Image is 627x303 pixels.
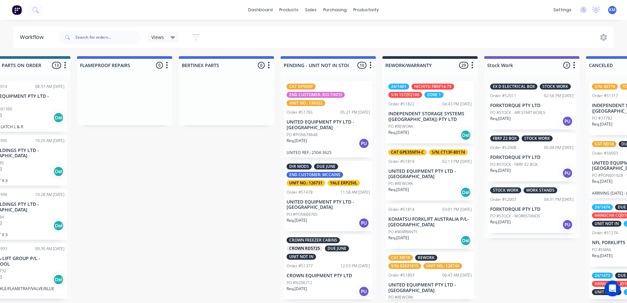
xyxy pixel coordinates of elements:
[75,31,141,44] input: Search for orders...
[490,213,540,219] p: PO #STOCK - WORKSTANDS
[429,149,468,155] div: S/N: CT13F-80174
[314,164,338,170] div: DUE JUNE
[592,253,612,259] p: Req. [DATE]
[53,274,64,285] div: Del
[592,289,621,295] div: UNIT NOT IN
[386,147,474,201] div: CAT GPE35NTH-CS/N: CT13F-80174Order #5181902:13 PM [DATE]UNITED EQUIPMENT PTY LTD - [GEOGRAPHIC_D...
[490,110,545,116] p: PO #STOCK - AIR-START BOXES
[442,159,472,165] div: 02:13 PM [DATE]
[592,273,613,279] div: 24/1473
[12,5,22,15] img: Factory
[35,192,64,198] div: 10:28 AM [DATE]
[302,5,320,15] div: sales
[609,7,615,13] span: KM
[287,180,325,186] div: UNIT NO.: 126731
[592,93,618,99] div: Order #51317
[388,169,472,180] p: UNITED EQUIPMENT PTY LTD - [GEOGRAPHIC_DATA]
[592,204,613,210] div: 24/1474
[284,235,372,300] div: CROWN FREEZER CABINSCROWN RD5725DUE JUNEUNIT NOT INOrder #5137712:53 PM [DATE]CROWN EQUIPMENT PTY...
[490,103,573,108] p: FORKTORQUE PTY LTD
[388,187,409,193] p: Req. [DATE]
[490,145,516,151] div: Order #52008
[287,263,313,269] div: Order #51377
[490,207,573,212] p: FORKTORQUE PTY LTD
[386,81,474,143] div: 24/1461NICHIYU FBRF14-75S/N 157ZF2186ZONE 1Order #5182204:43 PM [DATE]INDEPENDENT STORAGE SYSTEMS...
[20,33,47,41] div: Workflow
[388,294,413,300] p: PO #REWORK
[151,34,164,41] span: Views
[350,5,382,15] div: productivity
[544,93,573,99] div: 02:56 PM [DATE]
[388,181,413,187] p: PO #REWORK
[442,272,472,278] div: 06:43 AM [DATE]
[287,280,312,286] p: PO #N206712
[415,255,437,261] div: REWORK
[320,5,350,15] div: purchasing
[287,189,313,195] div: Order #51478
[287,150,370,155] p: UNITED REF.: 2504-3625
[540,84,571,90] div: STOCK WORK
[423,263,462,269] div: UNIT NO.: 120746
[605,281,620,296] iframe: Intercom live chat
[522,135,553,141] div: STOCK WORK
[287,273,370,279] p: CROWN EQUIPMENT PTY LTD
[388,207,414,212] div: Order #51814
[460,187,471,198] div: Del
[388,272,414,278] div: Order #51803
[544,145,573,151] div: 05:04 PM [DATE]
[442,207,472,212] div: 03:01 PM [DATE]
[424,92,444,98] div: ZONE 1
[488,81,576,130] div: EX D ELECTRICAL BOXSTOCK WORKOrder #5201102:56 PM [DATE]FORKTORQUE PTY LTDPO #STOCK - AIR-START B...
[284,161,372,232] div: DIR MODSDUE JUNEEND CUSTOMER: MCCAINSUNIT NO.: 126731YALE ERP25VLOrder #5147811:58 AM [DATE]UNITE...
[592,172,623,178] p: PO #PON601028
[488,133,576,181] div: FBRF Z2 BOXSTOCK WORKOrder #5200805:04 PM [DATE]FORKTORQUE PTY LTDPO #STOCK - FBRF Z2 BOXReq.[DAT...
[490,219,511,225] p: Req. [DATE]
[562,168,573,178] div: PU
[388,124,413,130] p: PO #REWORK
[359,138,369,149] div: PU
[592,121,612,127] p: Req. [DATE]
[287,119,370,131] p: UNITED EQUIPMENT PTY LTD - [GEOGRAPHIC_DATA]
[488,185,576,233] div: STOCK WORKWORK STANDSOrder #5200704:31 PM [DATE]FORKTORQUE PTY LTDPO #STOCK - WORKSTANDSReq.[DATE]PU
[592,115,612,121] p: PO #37782
[490,197,516,203] div: Order #52007
[490,116,511,122] p: Req. [DATE]
[562,116,573,127] div: PU
[388,159,414,165] div: Order #51819
[592,221,621,227] div: UNIT NOT IN
[386,204,474,249] div: Order #5181403:01 PM [DATE]KOMATSU FORKLIFT AUSTRALIA P/L-[GEOGRAPHIC_DATA]PO #WARRANTYReq.[DATE]Del
[490,93,516,99] div: Order #52011
[592,178,612,184] p: Req. [DATE]
[287,211,318,217] p: PO #PON666765
[287,286,307,292] p: Req. [DATE]
[287,109,313,115] div: Order #51765
[287,164,312,170] div: DIR MODS
[388,235,409,241] p: Req. [DATE]
[287,132,318,138] p: PO #PON678648
[388,229,417,235] p: PO #WARRANTY
[388,101,414,107] div: Order #51822
[490,168,511,173] p: Req. [DATE]
[388,111,472,122] p: INDEPENDENT STORAGE SYSTEMS ([GEOGRAPHIC_DATA]) PTY LTD
[340,263,370,269] div: 12:53 PM [DATE]
[287,100,325,106] div: UNIT NO.: 130322
[442,101,472,107] div: 04:43 PM [DATE]
[287,172,343,178] div: END CUSTOMER: MCCAINS
[460,235,471,246] div: Del
[562,219,573,230] div: PU
[388,92,422,98] div: S/N 157ZF2186
[287,92,345,98] div: END CUSTOMER: RIO TINTO
[592,84,618,90] div: S/N: 46774
[550,5,575,15] div: settings
[53,220,64,231] div: Del
[328,180,360,186] div: YALE ERP25VL
[284,81,372,158] div: CAT DP50NTEND CUSTOMER: RIO TINTOUNIT NO.: 130322Order #5176505:21 PM [DATE]UNITED EQUIPMENT PTY ...
[544,197,573,203] div: 04:31 PM [DATE]
[35,138,64,144] div: 10:29 AM [DATE]
[287,254,316,260] div: UNIT NOT IN
[276,5,302,15] div: products
[490,155,573,160] p: FORKTORQUE PTY LTD
[411,84,454,90] div: NICHIYU FBRF14-75
[340,109,370,115] div: 05:21 PM [DATE]
[490,162,537,168] p: PO #STOCK - FBRF Z2 BOX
